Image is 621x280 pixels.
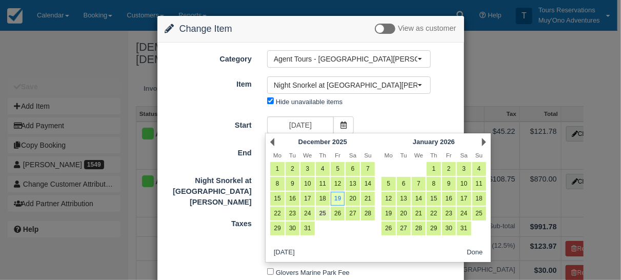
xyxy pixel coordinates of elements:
a: 5 [382,177,395,191]
a: 12 [331,177,345,191]
a: 27 [397,222,411,235]
a: 29 [427,222,440,235]
a: 9 [286,177,299,191]
a: 10 [301,177,314,191]
a: 22 [270,207,284,221]
a: 8 [270,177,284,191]
a: 3 [457,162,471,176]
span: Friday [335,152,340,158]
a: 4 [316,162,330,176]
label: Category [157,50,259,65]
a: 14 [361,177,375,191]
label: Item [157,75,259,90]
span: Thursday [430,152,437,158]
a: 27 [346,207,359,221]
a: 26 [331,207,345,221]
a: 28 [361,207,375,221]
label: Night Snorkel at Shark Ray Alley [157,172,259,207]
a: 10 [457,177,471,191]
a: 22 [427,207,440,221]
a: 1 [270,162,284,176]
label: Hide unavailable items [276,98,343,106]
a: 4 [472,162,486,176]
a: 14 [412,192,426,206]
span: December [298,138,331,146]
a: 30 [286,222,299,235]
a: 26 [382,222,395,235]
span: January [413,138,438,146]
a: 24 [301,207,314,221]
a: 30 [442,222,456,235]
a: 5 [331,162,345,176]
a: 11 [316,177,330,191]
a: 18 [316,192,330,206]
a: 8 [427,177,440,191]
a: 17 [301,192,314,206]
a: 20 [346,192,359,206]
a: 1 [427,162,440,176]
span: Saturday [460,152,468,158]
a: 19 [382,207,395,221]
span: Tuesday [289,152,296,158]
a: 28 [412,222,426,235]
span: Wednesday [414,152,423,158]
a: 12 [382,192,395,206]
span: Agent Tours - [GEOGRAPHIC_DATA][PERSON_NAME] Caulker/[GEOGRAPHIC_DATA] City Tours [274,54,417,64]
a: 20 [397,207,411,221]
button: Agent Tours - [GEOGRAPHIC_DATA][PERSON_NAME] Caulker/[GEOGRAPHIC_DATA] City Tours [267,50,431,68]
a: 23 [286,207,299,221]
a: 9 [442,177,456,191]
a: 19 [331,192,345,206]
span: Tuesday [400,152,407,158]
a: 18 [472,192,486,206]
button: Done [463,247,487,259]
a: 16 [286,192,299,206]
a: 21 [412,207,426,221]
a: 7 [412,177,426,191]
a: 25 [472,207,486,221]
button: Night Snorkel at [GEOGRAPHIC_DATA][PERSON_NAME] [267,76,431,94]
a: 25 [316,207,330,221]
a: 13 [346,177,359,191]
a: 16 [442,192,456,206]
a: 2 [442,162,456,176]
a: 17 [457,192,471,206]
span: Sunday [364,152,371,158]
a: 15 [427,192,440,206]
a: 6 [397,177,411,191]
label: End [157,144,259,158]
span: Wednesday [303,152,312,158]
a: 29 [270,222,284,235]
button: [DATE] [270,247,298,259]
a: 7 [361,162,375,176]
span: Thursday [319,152,327,158]
span: Sunday [475,152,483,158]
a: 3 [301,162,314,176]
a: 23 [442,207,456,221]
a: 31 [457,222,471,235]
a: 11 [472,177,486,191]
a: 2 [286,162,299,176]
a: 15 [270,192,284,206]
span: Saturday [349,152,356,158]
span: Monday [273,152,282,158]
span: Night Snorkel at [GEOGRAPHIC_DATA][PERSON_NAME] [274,80,417,90]
a: Next [482,138,486,146]
a: 6 [346,162,359,176]
label: Glovers Marine Park Fee [276,269,350,276]
label: Start [157,116,259,131]
span: Change Item [179,24,232,34]
span: Friday [446,152,452,158]
a: 31 [301,222,314,235]
label: Taxes [157,215,259,229]
a: 21 [361,192,375,206]
a: 24 [457,207,471,221]
span: 2025 [332,138,347,146]
a: Prev [270,138,274,146]
a: 13 [397,192,411,206]
span: 2026 [440,138,455,146]
span: Monday [385,152,393,158]
span: View as customer [398,25,456,33]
